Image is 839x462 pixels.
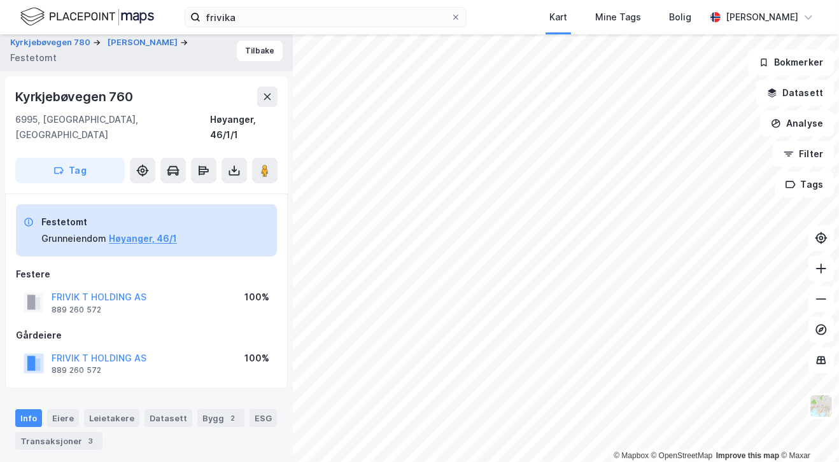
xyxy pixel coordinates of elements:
div: Info [15,409,42,427]
div: ESG [250,409,277,427]
a: OpenStreetMap [651,451,713,460]
div: 100% [244,290,269,305]
button: Bokmerker [748,50,834,75]
button: Tags [775,172,834,197]
div: 100% [244,351,269,366]
div: Grunneiendom [41,231,106,246]
div: [PERSON_NAME] [726,10,798,25]
div: 2 [227,412,239,424]
div: 889 260 572 [52,305,101,315]
div: 889 260 572 [52,365,101,375]
div: Leietakere [84,409,139,427]
button: Analyse [760,111,834,136]
a: Mapbox [614,451,649,460]
div: Mine Tags [595,10,641,25]
div: Festetomt [41,214,177,230]
div: Transaksjoner [15,432,102,450]
div: Kart [549,10,567,25]
a: Improve this map [716,451,779,460]
div: 6995, [GEOGRAPHIC_DATA], [GEOGRAPHIC_DATA] [15,112,210,143]
div: Gårdeiere [16,328,277,343]
div: Datasett [145,409,192,427]
button: Høyanger, 46/1 [109,231,177,246]
button: Kyrkjebøvegen 780 [10,36,93,49]
input: Søk på adresse, matrikkel, gårdeiere, leietakere eller personer [201,8,451,27]
img: Z [809,394,833,418]
button: Tilbake [237,41,283,61]
div: Høyanger, 46/1/1 [210,112,278,143]
img: logo.f888ab2527a4732fd821a326f86c7f29.svg [20,6,154,28]
button: [PERSON_NAME] [108,36,180,49]
button: Datasett [756,80,834,106]
button: Tag [15,158,125,183]
div: 3 [85,435,97,447]
div: Festetomt [10,50,57,66]
div: Bygg [197,409,244,427]
div: Kyrkjebøvegen 760 [15,87,136,107]
iframe: Chat Widget [775,401,839,462]
div: Eiere [47,409,79,427]
div: Festere [16,267,277,282]
button: Filter [773,141,834,167]
div: Bolig [669,10,691,25]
